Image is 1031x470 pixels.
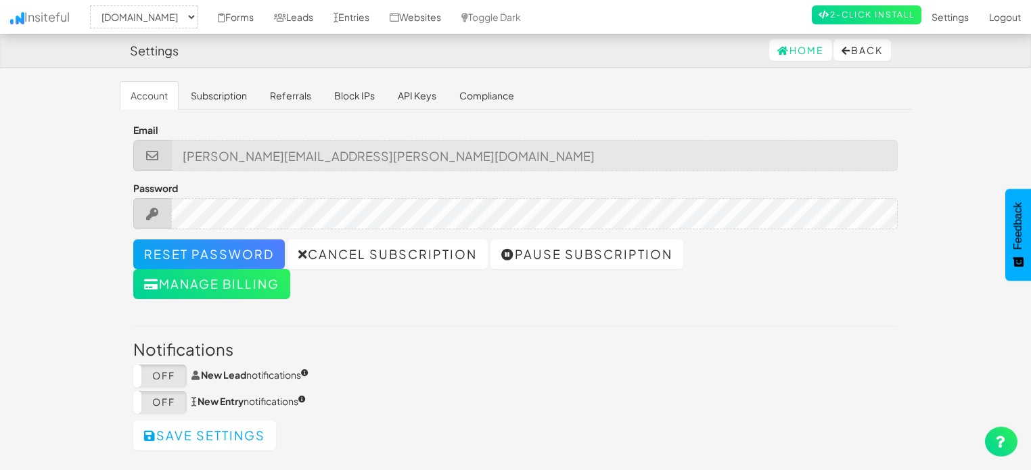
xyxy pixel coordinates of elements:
a: Subscription [180,81,258,110]
h4: Settings [130,44,179,57]
strong: New Lead [201,369,246,381]
span: Feedback [1012,202,1024,250]
input: john@doe.com [171,140,898,171]
a: API Keys [387,81,447,110]
label: Email [133,123,158,137]
a: Block IPs [323,81,386,110]
a: Reset password [133,239,285,269]
a: Compliance [449,81,525,110]
a: Pause subscription [490,239,683,269]
a: Account [120,81,179,110]
span: notifications [191,369,308,381]
strong: New Entry [198,395,244,407]
button: Back [833,39,891,61]
img: icon.png [10,12,24,24]
button: Feedback - Show survey [1005,189,1031,281]
label: Password [133,181,178,195]
span: notifications [191,395,306,407]
a: Cancel subscription [288,239,488,269]
a: Home [769,39,832,61]
a: Referrals [259,81,322,110]
label: Off [133,365,187,387]
button: Manage billing [133,269,290,299]
h3: Notifications [133,340,898,358]
a: 2-Click Install [812,5,921,24]
button: Save settings [133,421,276,450]
label: Off [133,391,187,414]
